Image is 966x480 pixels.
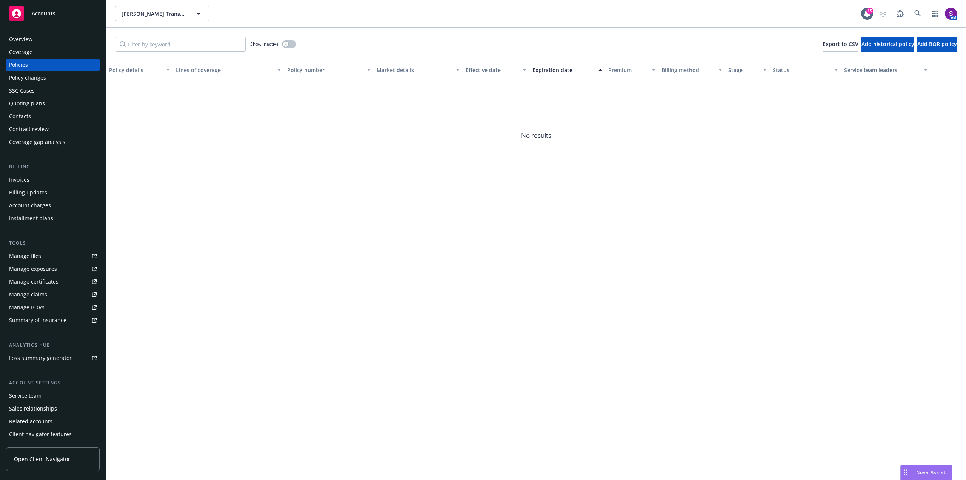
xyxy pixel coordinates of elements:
a: Search [910,6,925,21]
span: Open Client Navigator [14,455,70,463]
div: Manage files [9,250,41,262]
div: Expiration date [532,66,594,74]
img: photo [945,8,957,20]
a: Summary of insurance [6,314,100,326]
a: Client navigator features [6,428,100,440]
div: Analytics hub [6,341,100,349]
div: Coverage [9,46,32,58]
button: Service team leaders [841,61,930,79]
div: Contract review [9,123,49,135]
button: Billing method [658,61,725,79]
a: Switch app [928,6,943,21]
span: Nova Assist [916,469,946,475]
div: Stage [728,66,758,74]
a: Loss summary generator [6,352,100,364]
div: Account charges [9,199,51,211]
div: Effective date [466,66,518,74]
button: Stage [725,61,770,79]
input: Filter by keyword... [115,37,246,52]
button: Lines of coverage [173,61,284,79]
a: Billing updates [6,187,100,199]
a: Report a Bug [893,6,908,21]
button: Add BOR policy [917,37,957,52]
div: Status [773,66,830,74]
a: Policy changes [6,72,100,84]
div: Summary of insurance [9,314,66,326]
div: Service team [9,390,42,402]
a: Start snowing [875,6,891,21]
div: SSC Cases [9,85,35,97]
button: Expiration date [529,61,605,79]
div: Coverage gap analysis [9,136,65,148]
a: Related accounts [6,415,100,428]
a: Manage files [6,250,100,262]
div: Market details [377,66,451,74]
div: Lines of coverage [176,66,273,74]
div: Manage claims [9,289,47,301]
button: Market details [374,61,463,79]
span: [PERSON_NAME] Transportation, Inc. [122,10,187,18]
div: Policy changes [9,72,46,84]
div: Manage exposures [9,263,57,275]
div: Client navigator features [9,428,72,440]
a: Policies [6,59,100,71]
div: Service team leaders [844,66,919,74]
div: Installment plans [9,212,53,224]
div: Overview [9,33,32,45]
button: Nova Assist [900,465,952,480]
div: Sales relationships [9,403,57,415]
div: Manage certificates [9,276,58,288]
span: Add BOR policy [917,40,957,48]
button: Add historical policy [861,37,914,52]
div: Quoting plans [9,97,45,110]
div: Premium [608,66,648,74]
a: Quoting plans [6,97,100,110]
a: Manage certificates [6,276,100,288]
span: No results [106,79,966,192]
button: [PERSON_NAME] Transportation, Inc. [115,6,209,21]
a: Account charges [6,199,100,211]
div: 15 [866,8,873,14]
a: Overview [6,33,100,45]
div: Contacts [9,110,31,122]
a: Installment plans [6,212,100,224]
a: Service team [6,390,100,402]
div: Tools [6,239,100,247]
button: Export to CSV [823,37,858,52]
a: Coverage [6,46,100,58]
a: Manage BORs [6,301,100,313]
div: Drag to move [901,465,910,480]
button: Premium [605,61,659,79]
button: Status [770,61,841,79]
a: SSC Cases [6,85,100,97]
div: Account settings [6,379,100,387]
span: Show inactive [250,41,279,47]
button: Policy details [106,61,173,79]
span: Export to CSV [823,40,858,48]
a: Coverage gap analysis [6,136,100,148]
a: Accounts [6,3,100,24]
a: Manage claims [6,289,100,301]
a: Manage exposures [6,263,100,275]
div: Invoices [9,174,29,186]
div: Loss summary generator [9,352,72,364]
div: Billing method [661,66,714,74]
div: Billing [6,163,100,171]
div: Policies [9,59,28,71]
span: Accounts [32,11,55,17]
a: Sales relationships [6,403,100,415]
div: Policy number [287,66,362,74]
button: Policy number [284,61,373,79]
div: Manage BORs [9,301,45,313]
span: Add historical policy [861,40,914,48]
div: Policy details [109,66,162,74]
a: Invoices [6,174,100,186]
button: Effective date [463,61,529,79]
div: Billing updates [9,187,47,199]
div: Related accounts [9,415,52,428]
a: Contacts [6,110,100,122]
a: Contract review [6,123,100,135]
